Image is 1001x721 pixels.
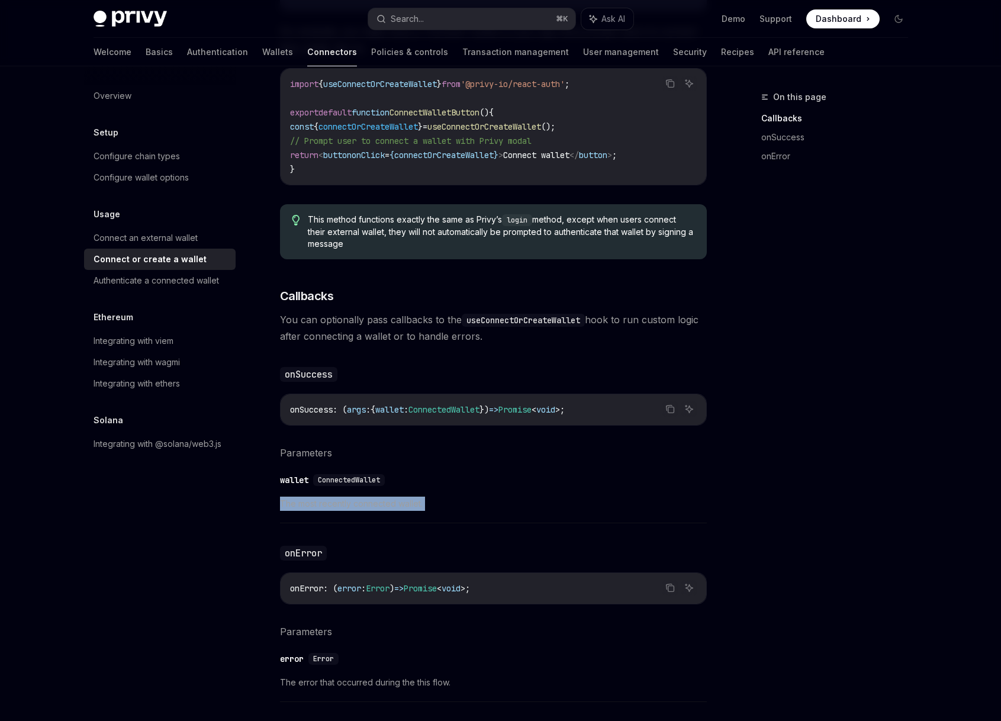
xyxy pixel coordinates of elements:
button: Ask AI [581,8,633,30]
span: ; [560,404,565,415]
span: Dashboard [816,13,861,25]
span: => [489,404,498,415]
div: Integrating with wagmi [94,355,180,369]
button: Ask AI [681,401,697,417]
div: Authenticate a connected wallet [94,273,219,288]
div: Search... [391,12,424,26]
a: onError [761,147,918,166]
span: } [494,150,498,160]
h5: Solana [94,413,123,427]
code: onError [280,546,327,561]
div: Integrating with viem [94,334,173,348]
span: { [371,404,375,415]
span: = [423,121,427,132]
span: return [290,150,318,160]
a: Integrating with viem [84,330,236,352]
span: ConnectedWallet [318,475,380,485]
span: function [352,107,390,118]
span: // Prompt user to connect a wallet with Privy modal [290,136,532,146]
code: onSuccess [280,367,337,382]
span: Error [313,654,334,664]
button: Ask AI [681,76,697,91]
span: ConnectWalletButton [390,107,479,118]
span: : ( [323,583,337,594]
span: } [290,164,295,175]
div: error [280,653,304,665]
a: Callbacks [761,109,918,128]
span: void [536,404,555,415]
h5: Parameters [280,623,707,640]
span: button [323,150,352,160]
a: Basics [146,38,173,66]
span: const [290,121,314,132]
span: onError [290,583,323,594]
a: Integrating with @solana/web3.js [84,433,236,455]
span: > [555,404,560,415]
div: Connect an external wallet [94,231,198,245]
span: from [442,79,461,89]
span: < [318,150,323,160]
span: > [498,150,503,160]
span: ) [390,583,394,594]
h5: Usage [94,207,120,221]
a: Transaction management [462,38,569,66]
span: You can optionally pass callbacks to the hook to run custom logic after connecting a wallet or to... [280,311,707,345]
span: void [442,583,461,594]
span: (); [541,121,555,132]
a: Integrating with wagmi [84,352,236,373]
div: Integrating with ethers [94,376,180,391]
span: = [385,150,390,160]
span: { [390,150,394,160]
a: Policies & controls [371,38,448,66]
div: Integrating with @solana/web3.js [94,437,221,451]
span: onSuccess [290,404,333,415]
svg: Tip [292,215,300,226]
span: Connect wallet [503,150,569,160]
span: () [479,107,489,118]
a: Overview [84,85,236,107]
button: Toggle dark mode [889,9,908,28]
span: < [437,583,442,594]
span: '@privy-io/react-auth' [461,79,565,89]
button: Copy the contents from the code block [662,580,678,596]
a: Dashboard [806,9,880,28]
span: > [607,150,612,160]
button: Search...⌘K [368,8,575,30]
span: { [314,121,318,132]
span: ; [612,150,617,160]
span: connectOrCreateWallet [394,150,494,160]
span: ; [565,79,569,89]
button: Copy the contents from the code block [662,76,678,91]
h5: Ethereum [94,310,133,324]
span: button [579,150,607,160]
a: Connectors [307,38,357,66]
span: import [290,79,318,89]
span: connectOrCreateWallet [318,121,418,132]
a: Connect or create a wallet [84,249,236,270]
button: Ask AI [681,580,697,596]
span: Promise [404,583,437,594]
a: Configure chain types [84,146,236,167]
a: API reference [768,38,825,66]
a: onSuccess [761,128,918,147]
span: export [290,107,318,118]
span: The error that occurred during the this flow. [280,675,707,690]
span: } [418,121,423,132]
a: User management [583,38,659,66]
span: } [437,79,442,89]
span: useConnectOrCreateWallet [427,121,541,132]
span: : [366,404,371,415]
span: => [394,583,404,594]
span: wallet [375,404,404,415]
span: error [337,583,361,594]
button: Copy the contents from the code block [662,401,678,417]
span: This method functions exactly the same as Privy’s method, except when users connect their externa... [308,214,694,250]
div: Overview [94,89,131,103]
a: Connect an external wallet [84,227,236,249]
span: Callbacks [280,288,334,304]
code: login [502,214,532,226]
div: Configure wallet options [94,170,189,185]
span: On this page [773,90,826,104]
span: onClick [352,150,385,160]
a: Support [759,13,792,25]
